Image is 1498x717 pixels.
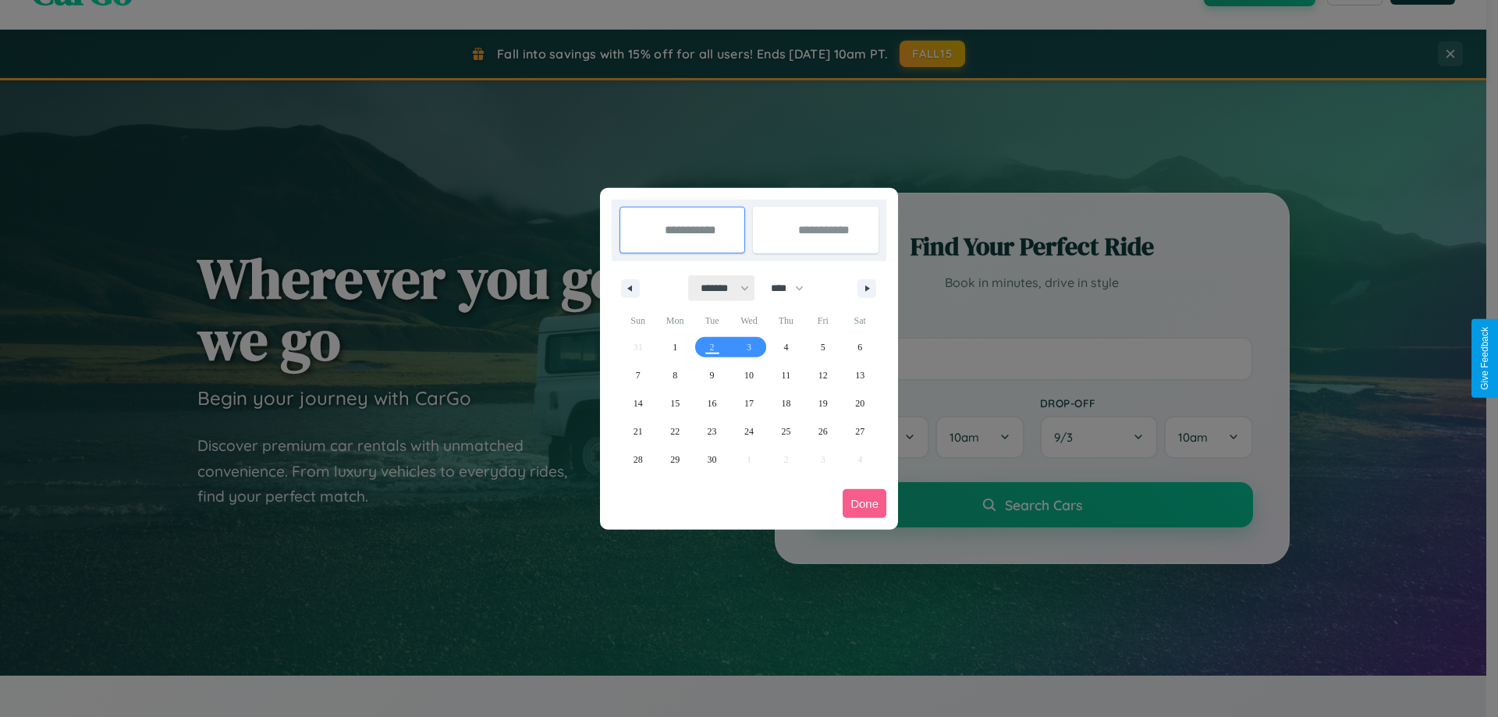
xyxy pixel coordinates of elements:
button: 9 [694,361,730,389]
button: 11 [768,361,804,389]
span: 2 [710,333,715,361]
button: 30 [694,445,730,474]
span: Mon [656,308,693,333]
span: 10 [744,361,754,389]
button: 5 [804,333,841,361]
span: 4 [783,333,788,361]
span: 20 [855,389,864,417]
button: 14 [619,389,656,417]
button: Done [843,489,886,518]
span: 13 [855,361,864,389]
button: 26 [804,417,841,445]
button: 1 [656,333,693,361]
button: 28 [619,445,656,474]
span: Sat [842,308,879,333]
button: 20 [842,389,879,417]
span: Thu [768,308,804,333]
span: 27 [855,417,864,445]
div: Give Feedback [1479,327,1490,390]
span: 1 [673,333,677,361]
span: 12 [818,361,828,389]
span: Tue [694,308,730,333]
span: 5 [821,333,825,361]
button: 24 [730,417,767,445]
button: 3 [730,333,767,361]
button: 8 [656,361,693,389]
span: 23 [708,417,717,445]
button: 25 [768,417,804,445]
span: 21 [634,417,643,445]
button: 19 [804,389,841,417]
button: 18 [768,389,804,417]
button: 23 [694,417,730,445]
span: 11 [782,361,791,389]
span: 17 [744,389,754,417]
span: 22 [670,417,680,445]
span: 7 [636,361,641,389]
span: 8 [673,361,677,389]
button: 2 [694,333,730,361]
span: 30 [708,445,717,474]
span: 29 [670,445,680,474]
span: 6 [857,333,862,361]
button: 16 [694,389,730,417]
span: 26 [818,417,828,445]
button: 15 [656,389,693,417]
span: 28 [634,445,643,474]
button: 13 [842,361,879,389]
span: 14 [634,389,643,417]
button: 27 [842,417,879,445]
span: 24 [744,417,754,445]
button: 12 [804,361,841,389]
button: 29 [656,445,693,474]
span: Fri [804,308,841,333]
span: 25 [781,417,790,445]
button: 4 [768,333,804,361]
span: 15 [670,389,680,417]
button: 22 [656,417,693,445]
span: 16 [708,389,717,417]
span: 18 [781,389,790,417]
span: 9 [710,361,715,389]
span: 3 [747,333,751,361]
span: Wed [730,308,767,333]
button: 7 [619,361,656,389]
span: Sun [619,308,656,333]
button: 10 [730,361,767,389]
span: 19 [818,389,828,417]
button: 17 [730,389,767,417]
button: 6 [842,333,879,361]
button: 21 [619,417,656,445]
